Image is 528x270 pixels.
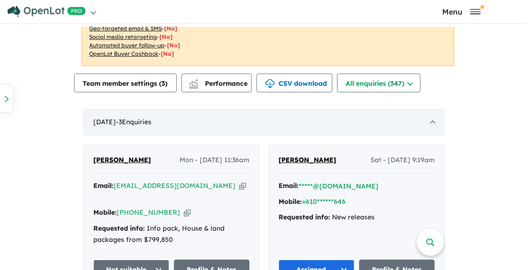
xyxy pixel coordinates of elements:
a: [PHONE_NUMBER] [117,208,180,217]
a: [PERSON_NAME] [279,155,336,166]
strong: Mobile: [279,197,302,206]
div: New releases [279,212,435,223]
span: Performance [190,79,248,88]
strong: Mobile: [93,208,117,217]
span: Mon - [DATE] 11:36am [180,155,249,166]
div: [DATE] [83,109,445,135]
u: Automated buyer follow-up [90,42,165,49]
span: [No] [165,25,178,32]
span: 3 [162,79,166,88]
span: [PERSON_NAME] [279,156,336,164]
button: Toggle navigation [397,7,526,16]
span: [No] [161,50,174,57]
button: Copy [239,181,246,191]
button: CSV download [256,74,332,92]
u: Geo-targeted email & SMS [90,25,162,32]
a: [EMAIL_ADDRESS][DOMAIN_NAME] [113,181,235,190]
button: Team member settings (3) [74,74,177,92]
img: bar-chart.svg [189,82,198,89]
u: OpenLot Buyer Cashback [90,50,159,57]
a: [PERSON_NAME] [93,155,151,166]
strong: Email: [93,181,113,190]
button: Copy [184,208,191,217]
strong: Requested info: [93,224,145,232]
span: - 3 Enquir ies [116,118,151,126]
u: Social media retargeting [90,33,158,40]
span: Sat - [DATE] 9:19am [370,155,435,166]
button: Performance [181,74,252,92]
img: line-chart.svg [189,79,197,84]
strong: Email: [279,181,299,190]
span: [No] [167,42,181,49]
strong: Requested info: [279,213,330,221]
span: [PERSON_NAME] [93,156,151,164]
img: Openlot PRO Logo White [8,6,86,17]
span: [No] [160,33,173,40]
div: Info pack, House & land packages from $799,850 [93,223,249,246]
img: download icon [265,79,275,89]
button: All enquiries (347) [337,74,421,92]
